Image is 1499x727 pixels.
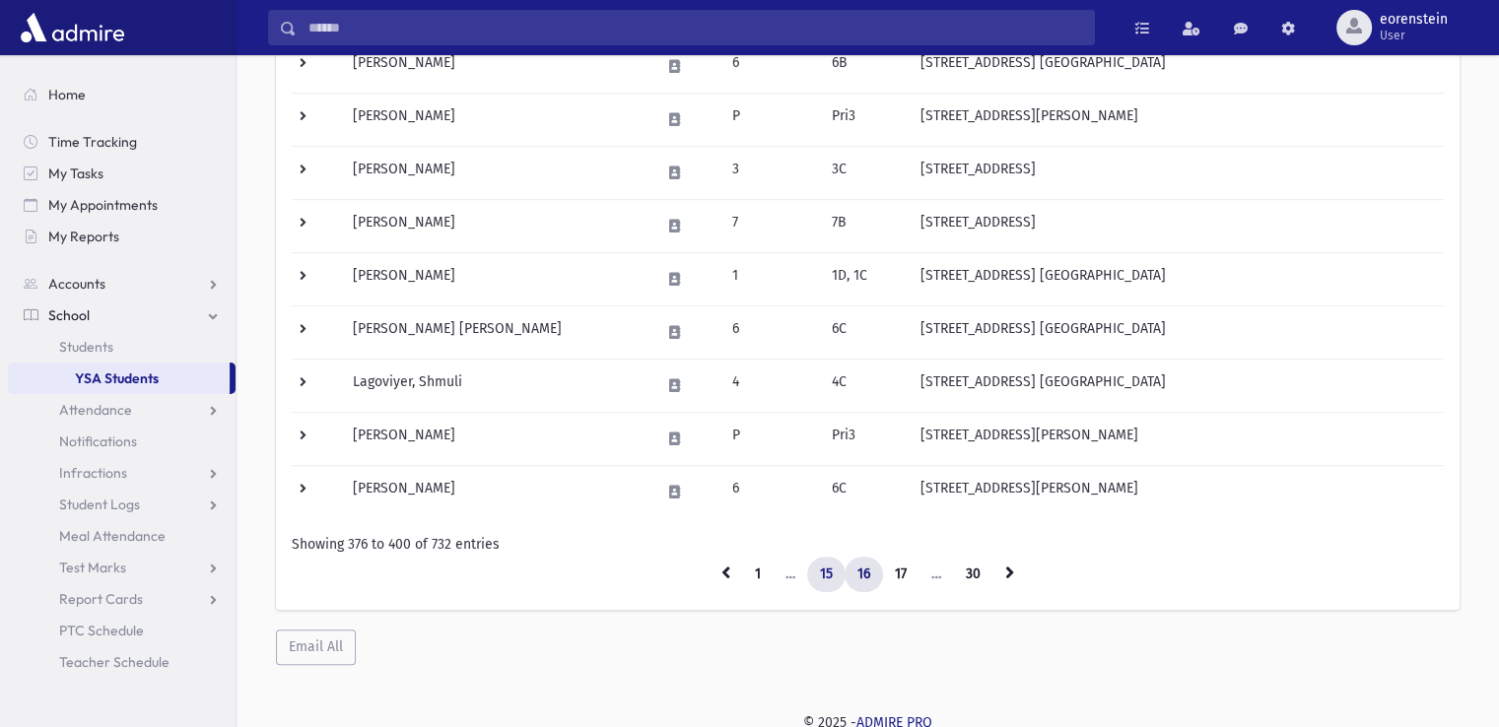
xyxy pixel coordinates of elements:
[720,147,820,200] td: 3
[8,552,236,583] a: Test Marks
[909,253,1444,306] td: [STREET_ADDRESS] [GEOGRAPHIC_DATA]
[292,534,1444,555] div: Showing 376 to 400 of 732 entries
[909,306,1444,360] td: [STREET_ADDRESS] [GEOGRAPHIC_DATA]
[48,275,105,293] span: Accounts
[341,413,648,466] td: [PERSON_NAME]
[48,165,103,182] span: My Tasks
[909,466,1444,519] td: [STREET_ADDRESS][PERSON_NAME]
[8,489,236,520] a: Student Logs
[953,557,993,592] a: 30
[820,360,909,413] td: 4C
[720,306,820,360] td: 6
[820,306,909,360] td: 6C
[909,360,1444,413] td: [STREET_ADDRESS] [GEOGRAPHIC_DATA]
[720,94,820,147] td: P
[742,557,774,592] a: 1
[341,253,648,306] td: [PERSON_NAME]
[8,457,236,489] a: Infractions
[59,622,144,639] span: PTC Schedule
[720,200,820,253] td: 7
[341,94,648,147] td: [PERSON_NAME]
[341,306,648,360] td: [PERSON_NAME] [PERSON_NAME]
[48,196,158,214] span: My Appointments
[720,40,820,94] td: 6
[1380,28,1448,43] span: User
[909,40,1444,94] td: [STREET_ADDRESS] [GEOGRAPHIC_DATA]
[820,413,909,466] td: Pri3
[820,94,909,147] td: Pri3
[8,615,236,646] a: PTC Schedule
[820,253,909,306] td: 1D, 1C
[59,401,132,419] span: Attendance
[720,253,820,306] td: 1
[909,413,1444,466] td: [STREET_ADDRESS][PERSON_NAME]
[8,79,236,110] a: Home
[909,147,1444,200] td: [STREET_ADDRESS]
[341,360,648,413] td: Lagoviyer, Shmuli
[341,466,648,519] td: [PERSON_NAME]
[341,147,648,200] td: [PERSON_NAME]
[820,40,909,94] td: 6B
[8,221,236,252] a: My Reports
[8,299,236,331] a: School
[59,653,170,671] span: Teacher Schedule
[48,86,86,103] span: Home
[8,394,236,426] a: Attendance
[59,338,113,356] span: Students
[341,40,648,94] td: [PERSON_NAME]
[720,360,820,413] td: 4
[820,147,909,200] td: 3C
[820,466,909,519] td: 6C
[882,557,920,592] a: 17
[8,646,236,678] a: Teacher Schedule
[8,520,236,552] a: Meal Attendance
[909,94,1444,147] td: [STREET_ADDRESS][PERSON_NAME]
[8,158,236,189] a: My Tasks
[8,331,236,363] a: Students
[59,590,143,608] span: Report Cards
[59,464,127,482] span: Infractions
[297,10,1094,45] input: Search
[8,268,236,299] a: Accounts
[8,426,236,457] a: Notifications
[341,200,648,253] td: [PERSON_NAME]
[48,306,90,324] span: School
[8,583,236,615] a: Report Cards
[48,133,137,151] span: Time Tracking
[720,413,820,466] td: P
[1380,12,1448,28] span: eorenstein
[720,466,820,519] td: 6
[48,228,119,245] span: My Reports
[16,8,129,47] img: AdmirePro
[820,200,909,253] td: 7B
[59,432,137,450] span: Notifications
[276,629,356,665] button: Email All
[59,527,166,545] span: Meal Attendance
[8,363,230,394] a: YSA Students
[59,559,126,576] span: Test Marks
[8,126,236,158] a: Time Tracking
[845,557,883,592] a: 16
[807,557,846,592] a: 15
[8,189,236,221] a: My Appointments
[909,200,1444,253] td: [STREET_ADDRESS]
[59,496,140,513] span: Student Logs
